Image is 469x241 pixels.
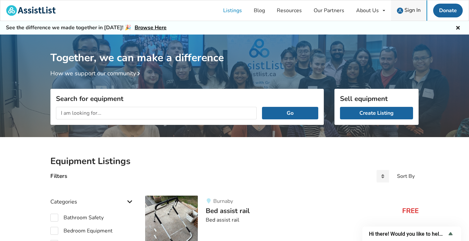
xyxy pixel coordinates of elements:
[135,24,167,31] a: Browse Here
[6,5,56,16] img: assistlist-logo
[433,4,463,17] a: Donate
[50,185,135,208] div: Categories
[391,0,427,21] a: user icon Sign In
[206,206,250,215] span: Bed assist rail
[340,94,413,103] h3: Sell equipment
[206,216,419,224] div: Bed assist rail
[308,0,350,21] a: Our Partners
[369,230,455,238] button: Show survey - Hi there! Would you like to help us improve AssistList?
[356,8,379,13] div: About Us
[404,7,421,14] span: Sign In
[397,174,415,179] div: Sort By
[213,198,233,205] span: Burnaby
[340,107,413,119] a: Create Listing
[6,24,167,31] h5: See the difference we made together in [DATE]! 🎉
[217,0,248,21] a: Listings
[56,107,257,119] input: I am looking for...
[50,156,419,167] h2: Equipment Listings
[50,214,104,222] label: Bathroom Safety
[50,172,67,180] h4: Filters
[262,107,318,119] button: Go
[248,0,271,21] a: Blog
[50,35,419,64] h1: Together, we can make a difference
[271,0,308,21] a: Resources
[50,227,113,235] label: Bedroom Equipment
[56,94,318,103] h3: Search for equipment
[369,231,447,237] span: Hi there! Would you like to help us improve AssistList?
[402,206,419,215] h3: FREE
[50,69,143,77] a: How we support our community
[397,8,403,14] img: user icon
